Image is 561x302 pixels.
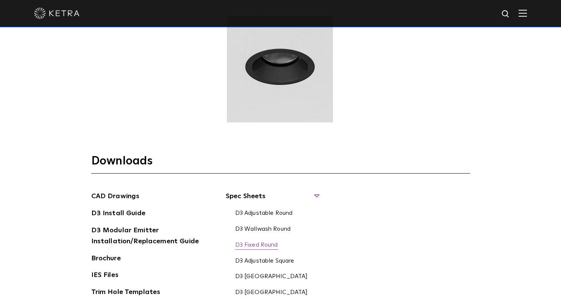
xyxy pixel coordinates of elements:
[91,287,161,299] a: Trim Hole Templates
[91,208,145,220] a: D3 Install Guide
[91,191,140,203] a: CAD Drawings
[226,16,334,122] img: TRM002.webp
[34,8,80,19] img: ketra-logo-2019-white
[235,289,308,297] a: D3 [GEOGRAPHIC_DATA]
[519,9,527,17] img: Hamburger%20Nav.svg
[91,253,121,265] a: Brochure
[91,154,470,174] h3: Downloads
[235,210,293,218] a: D3 Adjustable Round
[235,273,308,281] a: D3 [GEOGRAPHIC_DATA]
[226,191,319,208] span: Spec Sheets
[91,270,119,282] a: IES Files
[501,9,511,19] img: search icon
[235,257,294,266] a: D3 Adjustable Square
[235,225,291,234] a: D3 Wallwash Round
[91,225,205,248] a: D3 Modular Emitter Installation/Replacement Guide
[235,241,278,250] a: D3 Fixed Round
